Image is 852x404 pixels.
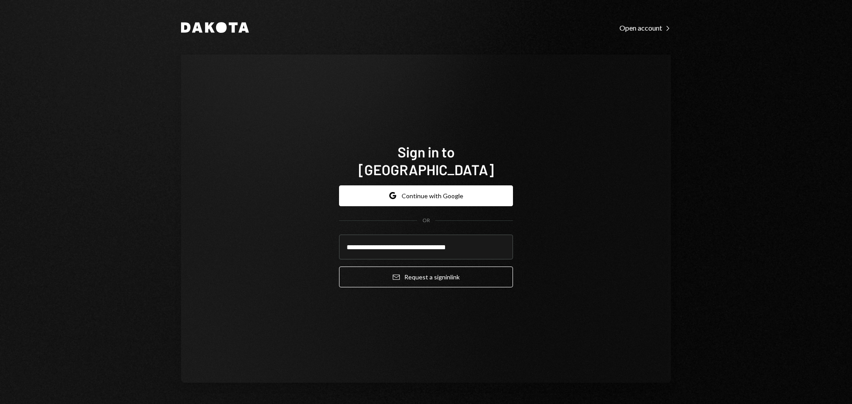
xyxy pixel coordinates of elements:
button: Continue with Google [339,185,513,206]
a: Open account [619,23,671,32]
h1: Sign in to [GEOGRAPHIC_DATA] [339,143,513,178]
button: Request a signinlink [339,267,513,287]
div: Open account [619,24,671,32]
div: OR [422,217,430,224]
